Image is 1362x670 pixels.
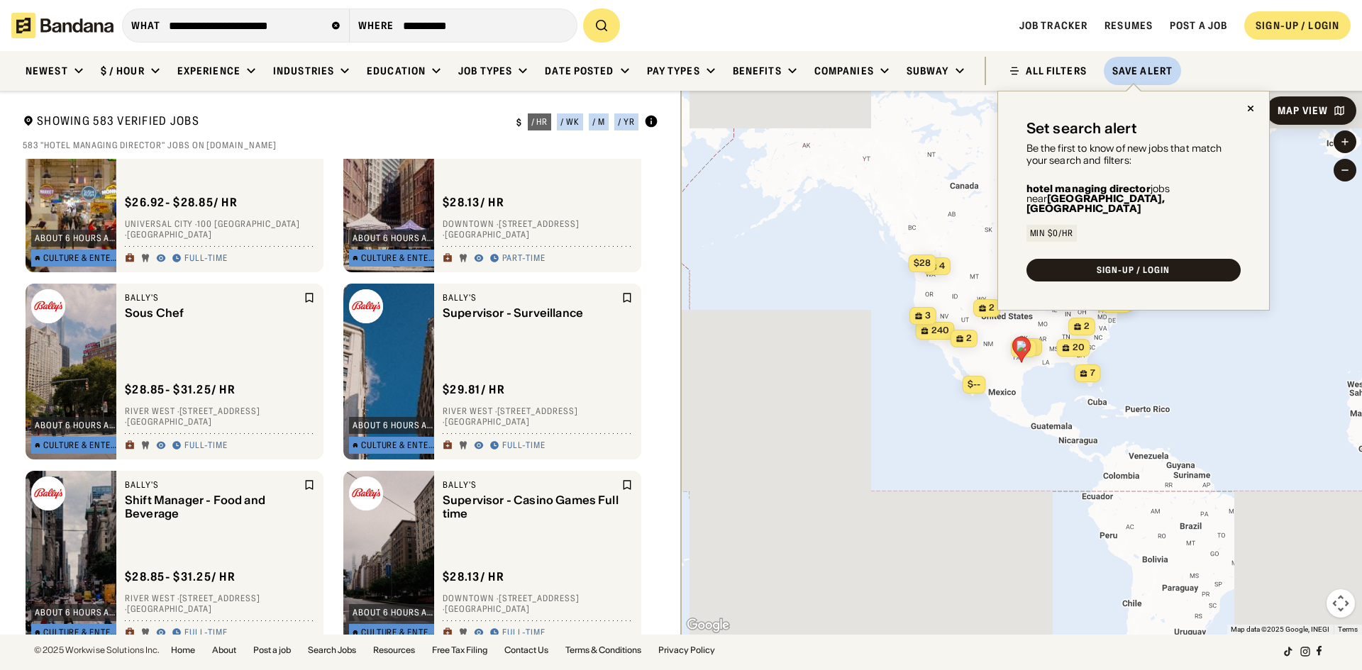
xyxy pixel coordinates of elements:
div: grid [23,159,658,635]
img: Bally's logo [349,476,383,510]
div: $ / hour [101,65,145,77]
div: Benefits [733,65,782,77]
div: $ 28.85 - $31.25 / hr [125,382,236,397]
div: about 6 hours ago [35,234,117,242]
div: Map View [1278,106,1328,116]
div: Subway [907,65,949,77]
div: Culture & Entertainment [361,254,435,262]
div: 583 "Hotel Managing Director" jobs on [DOMAIN_NAME] [23,140,658,151]
div: Bally's [125,292,301,303]
a: Post a job [1170,19,1227,32]
a: Resumes [1104,19,1153,32]
span: $28 [914,257,931,268]
div: Full-time [184,253,228,264]
div: what [131,19,160,32]
div: jobs near [1026,184,1241,213]
div: Experience [177,65,240,77]
span: Map data ©2025 Google, INEGI [1231,625,1329,633]
b: [GEOGRAPHIC_DATA], [GEOGRAPHIC_DATA] [1026,192,1166,215]
div: Industries [273,65,334,77]
span: 7 [1090,367,1095,379]
span: 2 [1084,320,1090,333]
div: Downtown · [STREET_ADDRESS] · [GEOGRAPHIC_DATA] [443,593,633,615]
div: / hr [531,118,548,126]
div: Shift Manager - Food and Beverage [125,493,301,520]
img: Google [685,616,731,635]
img: Bally's logo [349,289,383,323]
div: $ 26.92 - $28.85 / hr [125,195,238,210]
div: Culture & Entertainment [43,254,117,262]
div: Supervisor - Surveillance [443,306,619,320]
div: Bally's [125,479,301,491]
div: ALL FILTERS [1026,66,1087,76]
div: Culture & Entertainment [43,441,117,450]
span: 3 [925,310,931,322]
div: Culture & Entertainment [361,628,435,637]
div: $ 28.13 / hr [443,569,504,584]
span: 2 [989,302,995,314]
div: Pay Types [647,65,700,77]
div: Sous Chef [125,306,301,320]
div: / m [592,118,605,126]
a: Post a job [253,646,291,654]
a: Search Jobs [308,646,356,654]
div: about 6 hours ago [353,608,435,617]
div: Job Types [458,65,512,77]
div: $ 28.85 - $31.25 / hr [125,569,236,584]
div: Culture & Entertainment [361,441,435,450]
img: Bally's logo [31,476,65,510]
div: SIGN-UP / LOGIN [1097,266,1169,274]
a: Terms (opens in new tab) [1338,625,1358,633]
a: Resources [373,646,415,654]
a: Privacy Policy [658,646,715,654]
div: about 6 hours ago [35,421,117,430]
a: Open this area in Google Maps (opens a new window) [685,616,731,635]
div: $ [516,117,522,128]
a: Home [171,646,195,654]
a: Contact Us [504,646,548,654]
div: about 6 hours ago [353,234,435,242]
b: hotel managing director [1026,182,1151,195]
span: 2 [966,333,972,345]
a: Free Tax Filing [432,646,487,654]
div: / wk [560,118,580,126]
div: River West · [STREET_ADDRESS] · [GEOGRAPHIC_DATA] [443,406,633,428]
a: Job Tracker [1019,19,1087,32]
div: Universal City · 100 [GEOGRAPHIC_DATA] · [GEOGRAPHIC_DATA] [125,218,315,240]
div: Full-time [184,627,228,639]
a: Terms & Conditions [565,646,641,654]
div: Downtown · [STREET_ADDRESS] · [GEOGRAPHIC_DATA] [443,218,633,240]
div: Min $0/hr [1030,229,1074,238]
div: Education [367,65,426,77]
div: © 2025 Workwise Solutions Inc. [34,646,160,654]
div: Companies [814,65,874,77]
div: Save Alert [1112,65,1173,77]
span: $-- [968,379,980,389]
div: Bally's [443,292,619,303]
div: River West · [STREET_ADDRESS] · [GEOGRAPHIC_DATA] [125,593,315,615]
div: Set search alert [1026,120,1137,137]
div: Where [358,19,394,32]
div: Showing 583 Verified Jobs [23,113,505,131]
img: Bally's logo [31,289,65,323]
div: Culture & Entertainment [43,628,117,637]
div: Newest [26,65,68,77]
div: Be the first to know of new jobs that match your search and filters: [1026,143,1241,167]
div: about 6 hours ago [353,421,435,430]
a: About [212,646,236,654]
div: Full-time [502,627,546,639]
div: Full-time [184,440,228,452]
span: 4 [939,260,945,272]
button: Map camera controls [1327,589,1355,618]
div: Part-time [502,253,546,264]
div: about 6 hours ago [35,608,117,617]
div: / yr [618,118,635,126]
div: SIGN-UP / LOGIN [1256,19,1339,32]
span: 20 [1073,342,1085,354]
img: Bandana logotype [11,13,113,38]
span: 240 [931,325,949,337]
div: $ 28.13 / hr [443,195,504,210]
